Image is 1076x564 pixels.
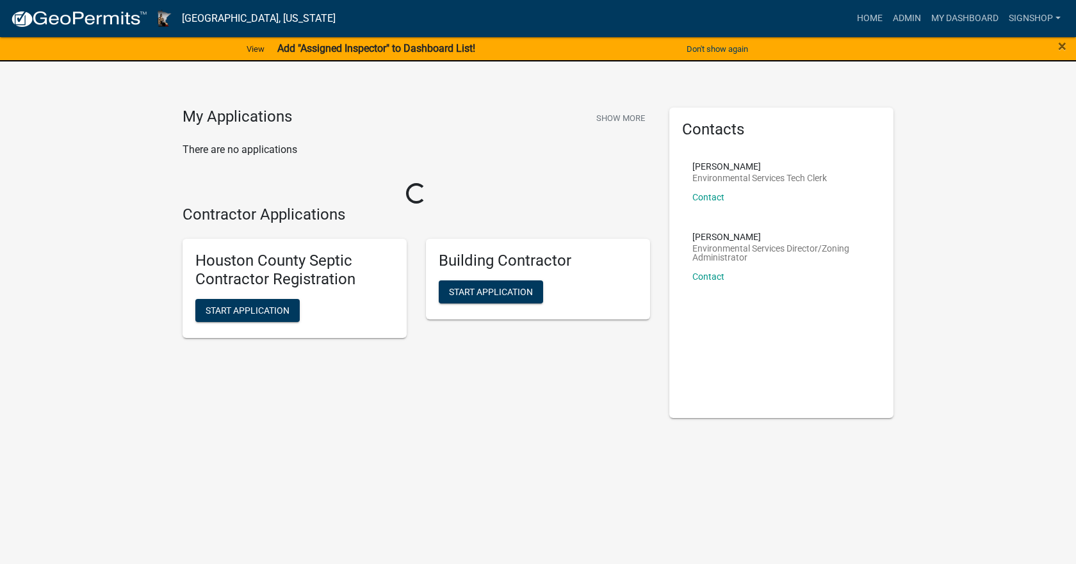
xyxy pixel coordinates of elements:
a: Contact [692,192,724,202]
span: Start Application [449,287,533,297]
p: [PERSON_NAME] [692,232,870,241]
wm-workflow-list-section: Contractor Applications [183,205,650,348]
a: Contact [692,271,724,282]
span: × [1058,37,1066,55]
h5: Houston County Septic Contractor Registration [195,252,394,289]
button: Show More [591,108,650,129]
button: Start Application [195,299,300,322]
h4: Contractor Applications [183,205,650,224]
button: Close [1058,38,1066,54]
p: Environmental Services Tech Clerk [692,173,827,182]
a: Signshop [1004,6,1066,31]
a: Home [852,6,888,31]
p: Environmental Services Director/Zoning Administrator [692,244,870,262]
a: My Dashboard [926,6,1004,31]
button: Start Application [439,280,543,303]
h5: Building Contractor [439,252,637,270]
img: Houston County, Minnesota [158,10,172,27]
a: View [241,38,270,60]
p: [PERSON_NAME] [692,162,827,171]
a: [GEOGRAPHIC_DATA], [US_STATE] [182,8,336,29]
span: Start Application [206,305,289,315]
a: Admin [888,6,926,31]
button: Don't show again [681,38,753,60]
strong: Add "Assigned Inspector" to Dashboard List! [277,42,475,54]
h5: Contacts [682,120,881,139]
h4: My Applications [183,108,292,127]
p: There are no applications [183,142,650,157]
